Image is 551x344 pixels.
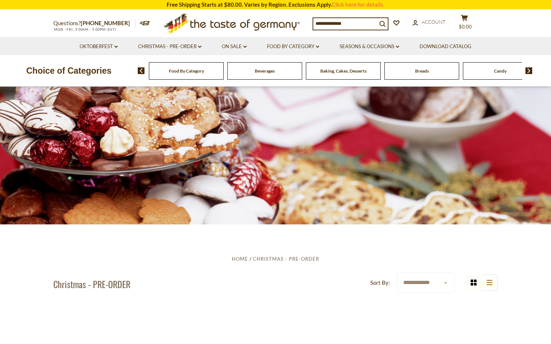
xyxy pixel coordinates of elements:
span: $0.00 [459,24,472,30]
a: Candy [494,68,507,74]
a: [PHONE_NUMBER] [81,20,130,26]
p: Questions? [53,19,136,28]
a: Oktoberfest [80,43,118,51]
a: On Sale [222,43,247,51]
a: Christmas - PRE-ORDER [138,43,201,51]
a: Food By Category [169,68,204,74]
img: previous arrow [138,67,145,74]
span: Account [422,19,445,25]
a: Home [232,256,248,262]
a: Account [413,18,445,26]
label: Sort By: [370,278,390,287]
a: Seasons & Occasions [340,43,399,51]
a: Beverages [255,68,275,74]
a: Christmas - PRE-ORDER [253,256,319,262]
a: Download Catalog [420,43,471,51]
button: $0.00 [453,14,475,33]
img: next arrow [525,67,532,74]
a: Food By Category [267,43,319,51]
h1: Christmas - PRE-ORDER [53,278,130,290]
a: Click here for details. [332,1,384,8]
a: Baking, Cakes, Desserts [320,68,367,74]
a: Breads [415,68,429,74]
span: MON - FRI, 9:00AM - 5:00PM (EST) [53,27,116,31]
